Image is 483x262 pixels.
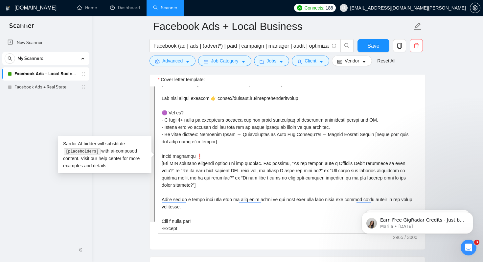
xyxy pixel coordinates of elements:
[341,43,353,49] span: search
[155,59,160,64] span: setting
[153,18,412,35] input: Scanner name...
[153,42,329,50] input: Search Freelance Jobs...
[377,57,395,64] a: Reset All
[367,42,379,50] span: Save
[241,59,246,64] span: caret-down
[362,59,366,64] span: caret-down
[158,86,417,234] textarea: To enrich screen reader interactions, please activate Accessibility in Grammarly extension settings
[149,56,195,66] button: settingAdvancedcaret-down
[81,71,86,77] span: holder
[326,4,333,12] span: 186
[267,57,277,64] span: Jobs
[2,36,89,49] li: New Scanner
[204,59,208,64] span: bars
[185,59,190,64] span: caret-down
[81,84,86,90] span: holder
[297,5,302,11] img: upwork-logo.png
[254,56,289,66] button: folderJobscaret-down
[341,6,346,10] span: user
[158,76,205,83] label: Cover letter template:
[393,43,406,49] span: copy
[14,81,77,94] a: Facebook Ads + Real State
[461,240,476,255] iframe: Intercom live chat
[4,21,39,35] span: Scanner
[357,39,389,52] button: Save
[110,5,140,11] a: dashboardDashboard
[413,22,422,31] span: edit
[5,53,15,64] button: search
[470,5,480,11] span: setting
[393,39,406,52] button: copy
[345,57,359,64] span: Vendor
[8,36,84,49] a: New Scanner
[6,3,10,13] img: logo
[297,59,302,64] span: user
[319,59,324,64] span: caret-down
[474,240,479,245] span: 3
[332,56,372,66] button: idcardVendorcaret-down
[211,57,238,64] span: Job Category
[305,57,316,64] span: Client
[198,56,251,66] button: barsJob Categorycaret-down
[470,5,480,11] a: setting
[332,44,336,48] span: info-circle
[162,57,183,64] span: Advanced
[410,43,423,49] span: delete
[352,198,483,244] iframe: Intercom notifications message
[153,5,177,11] a: searchScanner
[5,56,15,61] span: search
[305,4,324,12] span: Connects:
[17,52,43,65] span: My Scanners
[292,56,329,66] button: userClientcaret-down
[2,52,89,94] li: My Scanners
[260,59,264,64] span: folder
[337,59,342,64] span: idcard
[470,3,480,13] button: setting
[410,39,423,52] button: delete
[340,39,354,52] button: search
[279,59,284,64] span: caret-down
[77,5,97,11] a: homeHome
[14,67,77,81] a: Facebook Ads + Local Business
[78,247,85,253] span: double-left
